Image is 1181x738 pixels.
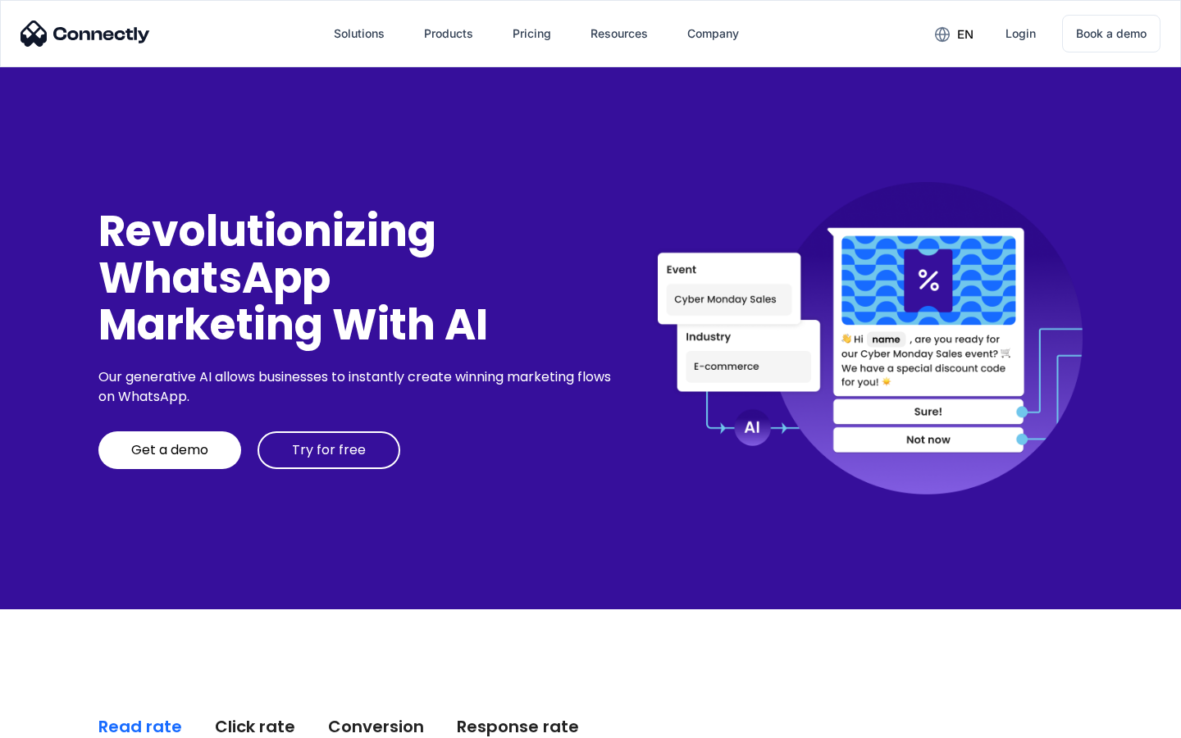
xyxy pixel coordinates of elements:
a: Get a demo [98,431,241,469]
div: Read rate [98,715,182,738]
div: Company [687,22,739,45]
div: Our generative AI allows businesses to instantly create winning marketing flows on WhatsApp. [98,367,617,407]
div: Conversion [328,715,424,738]
div: Click rate [215,715,295,738]
div: Pricing [513,22,551,45]
div: Get a demo [131,442,208,458]
div: Revolutionizing WhatsApp Marketing With AI [98,207,617,348]
div: Login [1005,22,1036,45]
a: Login [992,14,1049,53]
div: Response rate [457,715,579,738]
div: Solutions [334,22,385,45]
a: Try for free [258,431,400,469]
a: Pricing [499,14,564,53]
div: Resources [590,22,648,45]
div: Try for free [292,442,366,458]
div: en [957,23,974,46]
div: Products [424,22,473,45]
img: Connectly Logo [21,20,150,47]
a: Book a demo [1062,15,1160,52]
